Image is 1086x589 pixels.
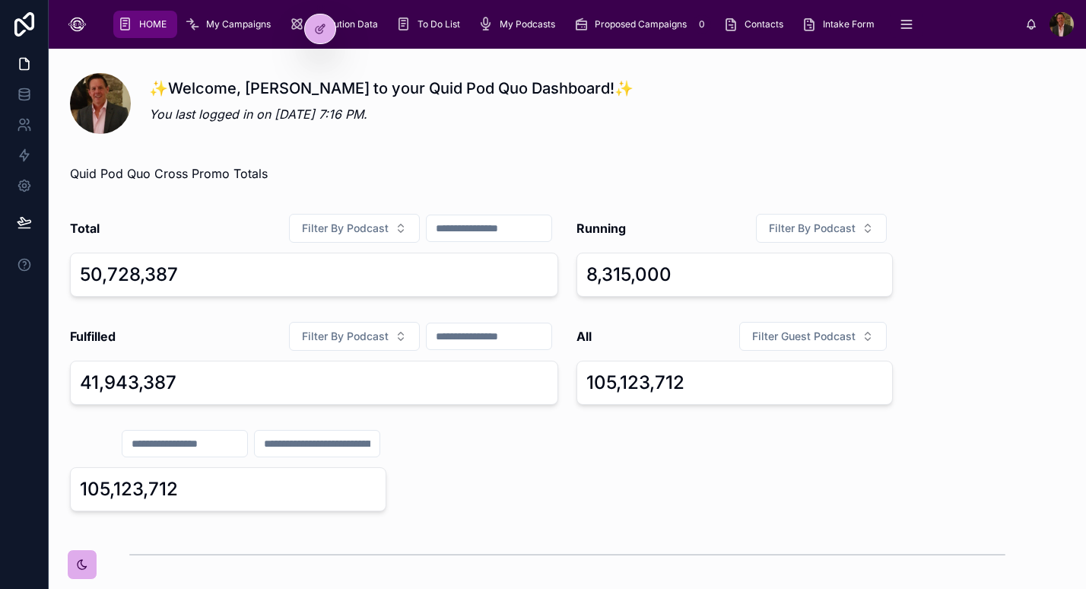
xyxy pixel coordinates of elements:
[752,329,856,344] span: Filter Guest Podcast
[302,329,389,344] span: Filter By Podcast
[769,221,856,236] span: Filter By Podcast
[139,18,167,30] span: HOME
[719,11,794,38] a: Contacts
[586,263,672,287] div: 8,315,000
[756,214,887,243] button: Select Button
[289,322,420,351] button: Select Button
[418,18,460,30] span: To Do List
[113,11,177,38] a: HOME
[569,11,716,38] a: Proposed Campaigns0
[797,11,885,38] a: Intake Form
[302,221,389,236] span: Filter By Podcast
[80,371,176,395] div: 41,943,387
[70,219,100,237] strong: Total
[745,18,783,30] span: Contacts
[149,78,633,99] h1: ✨Welcome, [PERSON_NAME] to your Quid Pod Quo Dashboard!✨
[576,327,592,345] strong: All
[576,221,626,236] strong: Running
[149,107,367,122] em: You last logged in on [DATE] 7:16 PM.
[289,214,420,243] button: Select Button
[70,164,268,183] p: Quid Pod Quo Cross Promo Totals
[310,18,378,30] span: Attribution Data
[284,11,389,38] a: Attribution Data
[500,18,555,30] span: My Podcasts
[693,15,711,33] div: 0
[392,11,471,38] a: To Do List
[586,371,684,395] div: 105,123,712
[180,11,281,38] a: My Campaigns
[80,477,178,501] div: 105,123,712
[206,18,271,30] span: My Campaigns
[595,18,687,30] span: Proposed Campaigns
[823,18,875,30] span: Intake Form
[739,322,887,351] button: Select Button
[61,12,94,37] img: App logo
[80,263,178,287] div: 50,728,387
[106,8,1025,41] div: scrollable content
[70,329,116,344] strong: Fulfilled
[474,11,566,38] a: My Podcasts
